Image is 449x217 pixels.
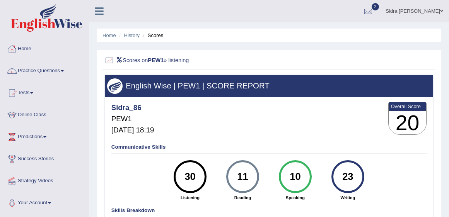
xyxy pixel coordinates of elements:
[0,126,89,146] a: Predictions
[0,60,89,80] a: Practice Questions
[107,78,123,94] img: wings.png
[111,115,154,123] h5: PEW1
[141,32,164,39] li: Scores
[389,111,427,135] h3: 20
[0,170,89,190] a: Strategy Videos
[0,104,89,124] a: Online Class
[325,195,371,201] strong: Writing
[124,32,140,38] a: History
[148,57,164,63] b: PEW1
[0,38,89,58] a: Home
[111,144,427,150] h4: Communicative Skills
[167,195,213,201] strong: Listening
[220,195,266,201] strong: Reading
[107,81,430,90] h3: English Wise | PEW1 | SCORE REPORT
[372,3,379,10] span: 2
[111,104,154,112] h4: Sidra_86
[0,148,89,168] a: Success Stories
[272,195,318,201] strong: Speaking
[111,208,427,214] h4: Skills Breakdown
[111,126,154,134] h5: [DATE] 18:19
[336,163,360,191] div: 23
[102,32,116,38] a: Home
[178,163,202,191] div: 30
[0,82,89,102] a: Tests
[283,163,307,191] div: 10
[391,103,424,109] b: Overall Score
[230,163,254,191] div: 11
[104,56,309,66] h2: Scores on » listening
[0,192,89,212] a: Your Account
